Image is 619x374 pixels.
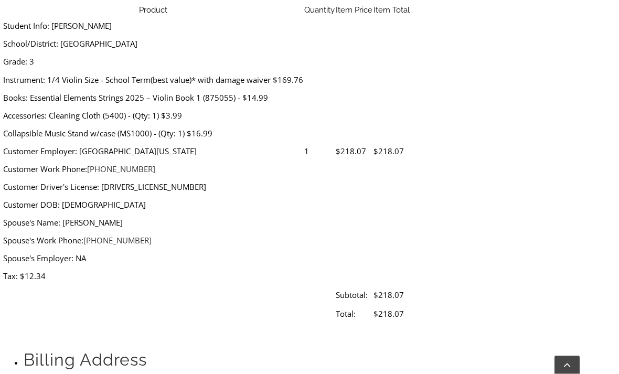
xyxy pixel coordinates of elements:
td: $218.07 [373,286,410,305]
th: Item Total [373,4,410,17]
th: Quantity [304,4,335,17]
td: Student Info: [PERSON_NAME] School/District: [GEOGRAPHIC_DATA] Grade: 3 Instrument: 1/4 Violin Si... [3,17,304,286]
th: Product [3,4,304,17]
td: $218.07 [335,17,373,286]
a: [PHONE_NUMBER] [87,164,155,175]
td: 1 [304,17,335,286]
a: [PHONE_NUMBER] [83,236,152,246]
td: Total: [335,305,373,324]
h2: Billing Address [24,349,616,371]
td: $218.07 [373,305,410,324]
th: Item Price [335,4,373,17]
td: $218.07 [373,17,410,286]
td: Subtotal: [335,286,373,305]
